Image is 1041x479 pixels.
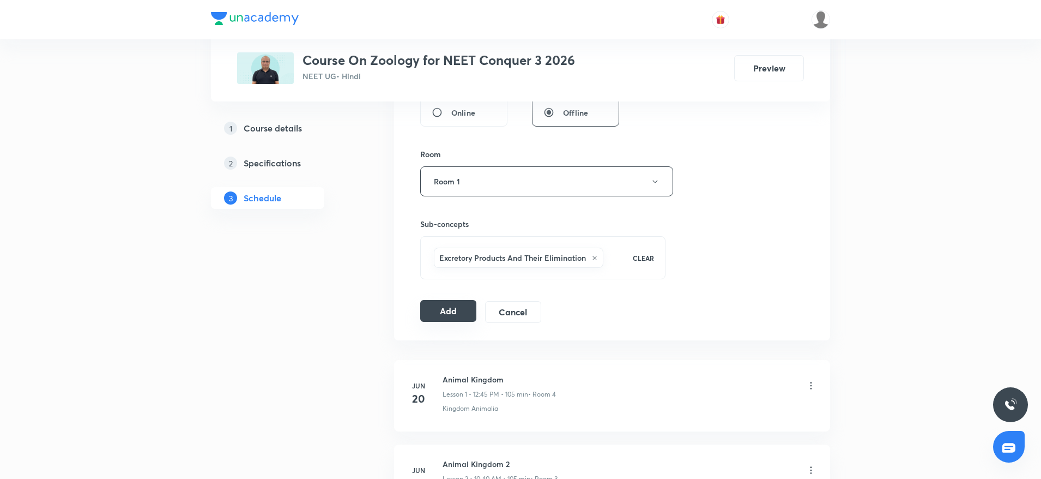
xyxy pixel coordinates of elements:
h6: Jun [408,381,429,391]
p: 1 [224,122,237,135]
h4: 20 [408,391,429,407]
button: Room 1 [420,166,673,196]
h3: Course On Zoology for NEET Conquer 3 2026 [302,52,575,68]
img: ttu [1004,398,1017,411]
a: Company Logo [211,12,299,28]
img: 844CEB85-EDCD-4E9E-8DE7-E4CD30E1C89A_plus.png [237,52,294,84]
p: NEET UG • Hindi [302,70,575,82]
span: Online [451,107,475,118]
span: Offline [563,107,588,118]
p: CLEAR [633,253,654,263]
img: avatar [716,15,725,25]
h6: Jun [408,465,429,475]
p: 2 [224,157,237,170]
a: 1Course details [211,117,359,139]
button: Add [420,300,476,322]
h5: Specifications [244,157,301,170]
h6: Excretory Products And Their Elimination [439,252,586,264]
h6: Animal Kingdom 2 [443,458,558,470]
a: 2Specifications [211,152,359,174]
h6: Animal Kingdom [443,374,556,385]
p: Kingdom Animalia [443,404,498,414]
button: Preview [734,55,804,81]
p: • Room 4 [528,390,556,399]
p: 3 [224,191,237,205]
button: Cancel [485,301,541,323]
h6: Sub-concepts [420,218,665,230]
h6: Room [420,148,441,160]
h5: Schedule [244,191,281,205]
p: Lesson 1 • 12:45 PM • 105 min [443,390,528,399]
h5: Course details [244,122,302,135]
img: Company Logo [211,12,299,25]
img: Shivank [812,10,830,29]
button: avatar [712,11,729,28]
